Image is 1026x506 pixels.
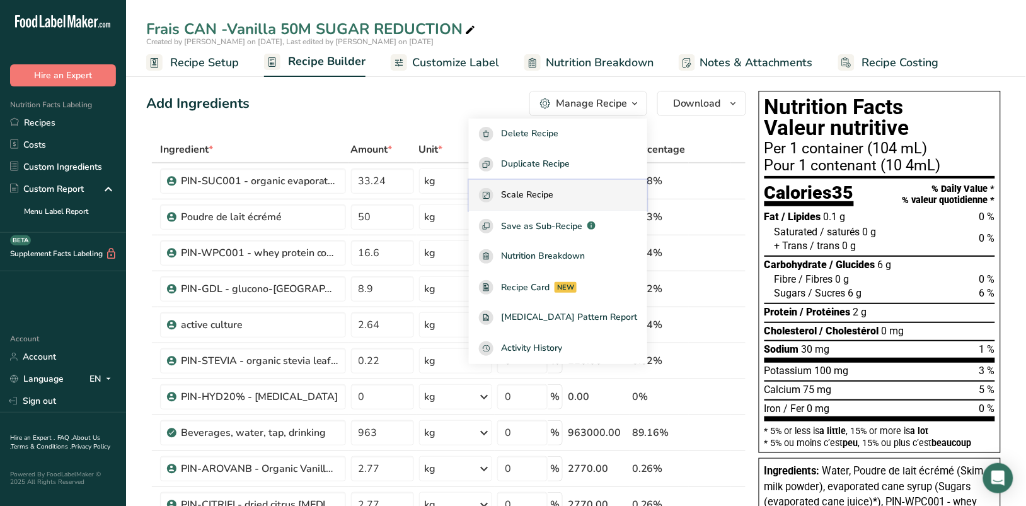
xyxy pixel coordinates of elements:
[800,306,851,318] span: / Protéines
[57,433,72,442] a: FAQ .
[469,303,647,334] a: [MEDICAL_DATA] Pattern Report
[146,18,478,40] div: Frais CAN -Vanilla 50M SUGAR REDUCTION
[979,211,995,223] span: 0 %
[425,353,436,368] div: kg
[862,54,939,71] span: Recipe Costing
[181,209,338,225] div: Poudre de lait écrémé
[764,325,817,337] span: Cholesterol
[775,226,818,238] span: Saturated
[632,245,686,261] div: 1.54%
[979,403,995,415] span: 0 %
[775,287,806,299] span: Sugars
[501,157,570,172] span: Duplicate Recipe
[979,273,995,285] span: 0 %
[632,353,686,368] div: 0.02%
[878,259,892,271] span: 6 g
[181,425,338,440] div: Beverages, water, tap, drinking
[469,272,647,303] a: Recipe Card NEW
[469,211,647,242] button: Save as Sub-Recipe
[529,91,647,116] button: Manage Recipe
[979,232,995,244] span: 0 %
[764,343,799,355] span: Sodium
[181,281,338,297] div: PIN-GDL - glucono-[GEOGRAPHIC_DATA]-lactone
[71,442,110,451] a: Privacy Policy
[932,438,972,448] span: beaucoup
[425,425,436,440] div: kg
[632,317,686,332] div: 0.24%
[833,182,854,203] span: 35
[170,54,239,71] span: Recipe Setup
[264,47,366,78] a: Recipe Builder
[351,142,393,157] span: Amount
[764,158,995,174] div: Pour 1 contenant (10 4mL)
[425,245,436,261] div: kg
[882,325,904,337] span: 0 mg
[160,142,213,157] span: Ingredient
[10,64,116,86] button: Hire an Expert
[983,463,1013,493] div: Open Intercom Messenger
[469,180,647,211] button: Scale Recipe
[838,49,939,77] a: Recipe Costing
[802,343,830,355] span: 30 mg
[469,119,647,150] button: Delete Recipe
[501,127,558,141] span: Delete Recipe
[568,461,627,476] div: 2770.00
[979,384,995,396] span: 5 %
[501,310,637,325] span: [MEDICAL_DATA] Pattern Report
[821,226,860,238] span: / saturés
[469,241,647,272] a: Nutrition Breakdown
[501,249,585,264] span: Nutrition Breakdown
[848,287,862,299] span: 6 g
[843,438,858,448] span: peu
[181,317,338,332] div: active culture
[784,403,805,415] span: / Fer
[820,325,879,337] span: / Cholestérol
[764,438,995,447] div: * 5% ou moins c’est , 15% ou plus c’est
[524,49,654,77] a: Nutrition Breakdown
[632,209,686,225] div: 4.63%
[632,389,686,404] div: 0%
[843,240,856,252] span: 0 g
[764,403,781,415] span: Iron
[764,365,812,377] span: Potassium
[546,54,654,71] span: Nutrition Breakdown
[632,142,686,157] span: Percentage
[10,235,31,245] div: BETA
[824,211,846,223] span: 0.1 g
[679,49,813,77] a: Notes & Attachments
[807,403,830,415] span: 0 mg
[419,142,443,157] span: Unit
[181,245,338,261] div: PIN-WPC001 - whey protein concentrate
[181,174,338,189] div: PIN-SUC001 - organic evaporated cane syrup
[809,287,846,299] span: / Sucres
[632,461,686,476] div: 0.26%
[830,259,875,271] span: / Glucides
[632,281,686,297] div: 0.82%
[181,461,338,476] div: PIN-AROVANB - Organic Vanilla FL Wonf
[288,53,366,70] span: Recipe Builder
[836,273,850,285] span: 0 g
[181,353,338,368] div: PIN-STEVIA - organic stevia leaf extract
[764,306,798,318] span: Protein
[764,97,995,139] h1: Nutrition Facts Valeur nutritive
[632,425,686,440] div: 89.16%
[820,426,846,436] span: a little
[853,306,867,318] span: 2 g
[657,91,746,116] button: Download
[425,281,436,297] div: kg
[425,389,436,404] div: kg
[556,96,627,111] div: Manage Recipe
[89,372,116,387] div: EN
[568,425,627,440] div: 963000.00
[979,287,995,299] span: 6 %
[764,421,995,447] section: * 5% or less is , 15% or more is
[146,93,250,114] div: Add Ingredients
[799,273,833,285] span: / Fibres
[775,240,808,252] span: + Trans
[775,273,797,285] span: Fibre
[181,389,338,404] div: PIN-HYD20% - [MEDICAL_DATA]
[501,188,553,203] span: Scale Recipe
[10,433,100,451] a: About Us .
[469,333,647,364] button: Activity History
[469,150,647,180] button: Duplicate Recipe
